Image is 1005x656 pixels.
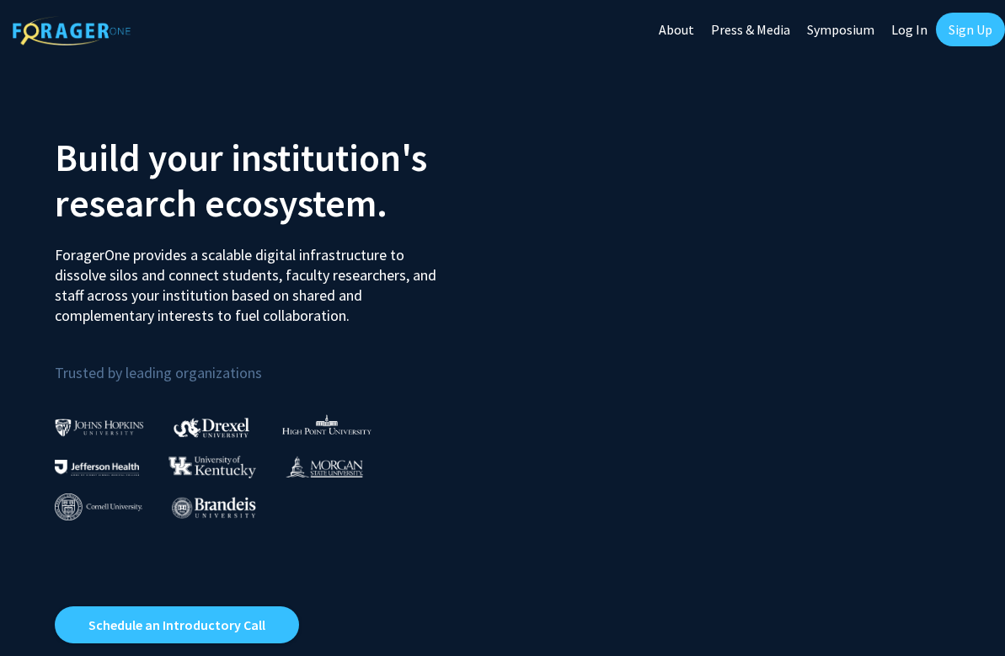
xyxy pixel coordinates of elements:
[55,606,299,643] a: Opens in a new tab
[936,13,1005,46] a: Sign Up
[174,418,249,437] img: Drexel University
[282,414,372,435] img: High Point University
[55,419,144,436] img: Johns Hopkins University
[168,456,256,478] img: University of Kentucky
[55,493,142,521] img: Cornell University
[55,135,490,226] h2: Build your institution's research ecosystem.
[13,16,131,45] img: ForagerOne Logo
[55,232,438,326] p: ForagerOne provides a scalable digital infrastructure to dissolve silos and connect students, fac...
[55,339,490,386] p: Trusted by leading organizations
[286,456,363,477] img: Morgan State University
[55,460,139,476] img: Thomas Jefferson University
[172,497,256,518] img: Brandeis University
